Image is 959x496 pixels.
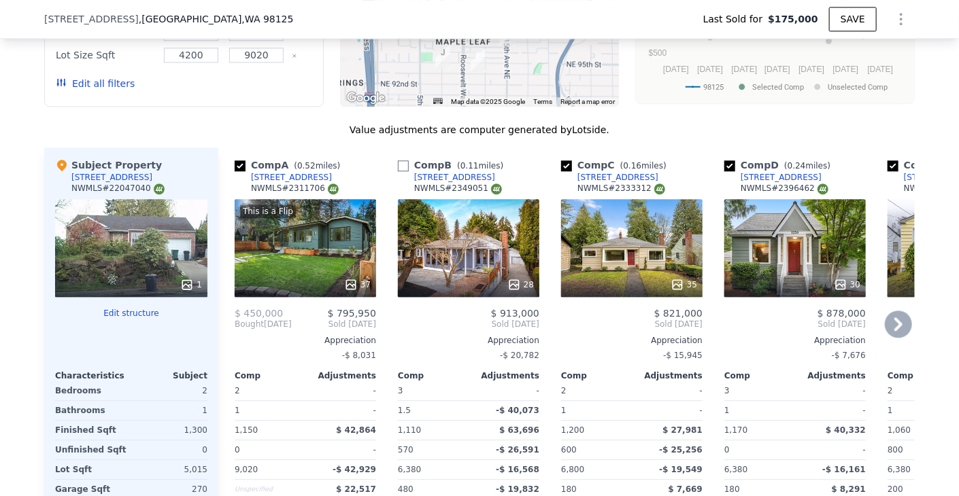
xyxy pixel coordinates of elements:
[398,172,495,183] a: [STREET_ADDRESS]
[724,172,822,183] a: [STREET_ADDRESS]
[724,425,747,435] span: 1,170
[469,370,539,381] div: Adjustments
[235,308,283,319] span: $ 450,000
[344,278,371,291] div: 37
[305,370,376,381] div: Adjustments
[888,425,911,435] span: 1,060
[55,440,129,459] div: Unfinished Sqft
[724,465,747,474] span: 6,380
[292,53,297,58] button: Clear
[724,158,836,172] div: Comp D
[632,370,703,381] div: Adjustments
[398,335,539,346] div: Appreciation
[235,172,332,183] a: [STREET_ADDRESS]
[134,421,207,440] div: 1,300
[561,335,703,346] div: Appreciation
[333,465,376,474] span: -$ 42,929
[308,440,376,459] div: -
[398,319,539,330] span: Sold [DATE]
[832,351,866,360] span: -$ 7,676
[561,158,672,172] div: Comp C
[398,425,421,435] span: 1,110
[788,161,806,171] span: 0.24
[471,49,486,72] div: 1042 NE 94th St
[741,172,822,183] div: [STREET_ADDRESS]
[288,161,346,171] span: ( miles)
[764,64,790,73] text: [DATE]
[671,278,697,291] div: 35
[798,64,824,73] text: [DATE]
[491,308,539,319] span: $ 913,000
[768,12,818,26] span: $175,000
[826,425,866,435] span: $ 40,332
[414,172,495,183] div: [STREET_ADDRESS]
[435,46,450,69] div: 9420 8th Ave NE
[577,183,665,194] div: NWMLS # 2333312
[662,425,703,435] span: $ 27,981
[724,319,866,330] span: Sold [DATE]
[868,64,894,73] text: [DATE]
[55,158,162,172] div: Subject Property
[499,425,539,435] span: $ 63,696
[888,445,903,455] span: 800
[724,445,730,455] span: 0
[452,161,509,171] span: ( miles)
[55,381,129,400] div: Bedrooms
[560,98,615,105] a: Report a map error
[828,82,888,91] text: Unselected Comp
[888,5,915,33] button: Show Options
[703,12,769,26] span: Last Sold for
[55,401,129,420] div: Bathrooms
[55,421,129,440] div: Finished Sqft
[292,319,376,330] span: Sold [DATE]
[134,401,207,420] div: 1
[561,445,577,455] span: 600
[336,425,376,435] span: $ 42,864
[732,64,758,73] text: [DATE]
[134,460,207,479] div: 5,015
[654,308,703,319] span: $ 821,000
[741,183,828,194] div: NWMLS # 2396462
[342,351,376,360] span: -$ 8,031
[752,82,804,91] text: Selected Comp
[308,381,376,400] div: -
[235,158,346,172] div: Comp A
[888,465,911,474] span: 6,380
[724,401,792,420] div: 1
[433,98,443,104] button: Keyboard shortcuts
[241,14,293,24] span: , WA 98125
[561,465,584,474] span: 6,800
[71,172,152,183] div: [STREET_ADDRESS]
[829,7,877,31] button: SAVE
[251,172,332,183] div: [STREET_ADDRESS]
[235,370,305,381] div: Comp
[343,89,388,107] img: Google
[398,158,509,172] div: Comp B
[235,425,258,435] span: 1,150
[460,161,479,171] span: 0.11
[663,351,703,360] span: -$ 15,945
[832,484,866,494] span: $ 8,291
[134,440,207,459] div: 0
[635,401,703,420] div: -
[663,64,689,73] text: [DATE]
[649,48,667,58] text: $500
[561,484,577,494] span: 180
[235,319,292,330] div: [DATE]
[240,205,296,218] div: This is a Flip
[561,401,629,420] div: 1
[56,77,135,90] button: Edit all filters
[669,484,703,494] span: $ 7,669
[44,123,915,137] div: Value adjustments are computer generated by Lotside .
[561,386,567,395] span: 2
[471,381,539,400] div: -
[235,319,264,330] span: Bought
[235,401,303,420] div: 1
[635,381,703,400] div: -
[328,183,339,194] img: NWMLS Logo
[131,370,207,381] div: Subject
[55,370,131,381] div: Characteristics
[724,484,740,494] span: 180
[888,370,958,381] div: Comp
[822,465,866,474] span: -$ 16,161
